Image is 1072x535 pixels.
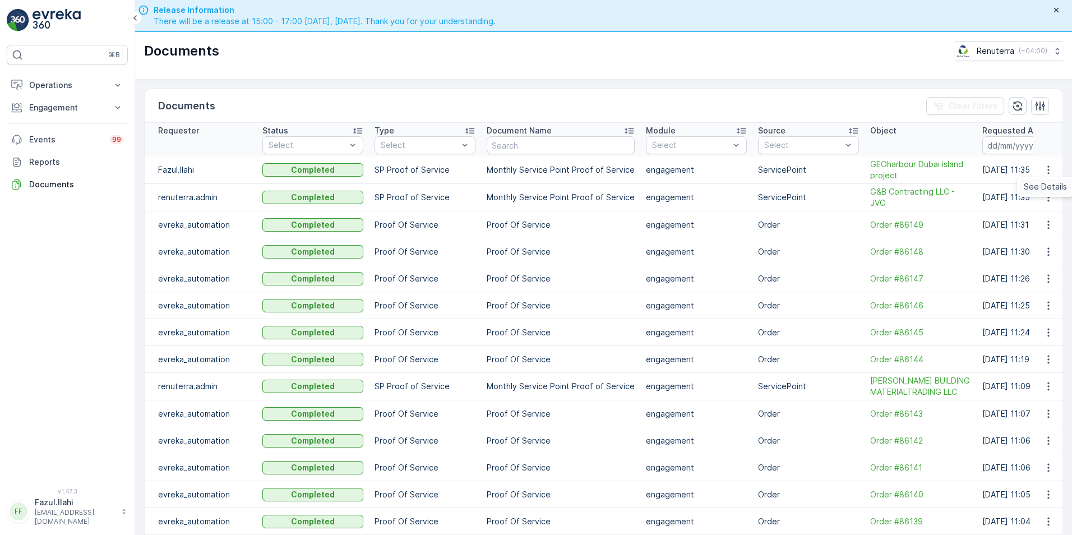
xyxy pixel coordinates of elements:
td: evreka_automation [145,292,257,319]
input: Search [487,136,635,154]
button: Completed [262,163,363,177]
p: Completed [291,273,335,284]
td: Proof Of Service [481,346,640,373]
p: Document Name [487,125,552,136]
p: Renuterra [977,45,1014,57]
button: Completed [262,272,363,285]
button: Completed [262,515,363,528]
td: engagement [640,156,752,184]
td: Proof Of Service [481,508,640,535]
td: renuterra.admin [145,373,257,400]
td: Proof Of Service [481,265,640,292]
td: Proof Of Service [481,454,640,481]
p: Select [381,140,458,151]
td: evreka_automation [145,427,257,454]
span: Order #86144 [870,354,971,365]
span: Order #86146 [870,300,971,311]
td: Proof Of Service [369,454,481,481]
td: engagement [640,292,752,319]
td: Monthly Service Point Proof of Service [481,373,640,400]
div: FF [10,502,27,520]
td: engagement [640,373,752,400]
td: evreka_automation [145,508,257,535]
td: ServicePoint [752,373,865,400]
a: MOHAMMED AL ANSARI BUILDING MATERIALTRADING LLC [870,375,971,398]
p: Completed [291,381,335,392]
td: Proof Of Service [369,346,481,373]
td: engagement [640,238,752,265]
td: Order [752,319,865,346]
td: ServicePoint [752,156,865,184]
p: Reports [29,156,123,168]
td: engagement [640,184,752,211]
p: Completed [291,219,335,230]
a: G&B Contracting LLC - JVC [870,186,971,209]
td: evreka_automation [145,400,257,427]
td: Proof Of Service [481,481,640,508]
input: dd/mm/yyyy [982,136,1059,154]
td: Order [752,238,865,265]
td: renuterra.admin [145,184,257,211]
td: engagement [640,454,752,481]
button: Completed [262,245,363,259]
td: Monthly Service Point Proof of Service [481,156,640,184]
p: ( +04:00 ) [1019,47,1047,56]
p: Source [758,125,785,136]
span: Order #86145 [870,327,971,338]
span: Order #86139 [870,516,971,527]
td: engagement [640,481,752,508]
td: Order [752,427,865,454]
td: Proof Of Service [369,292,481,319]
td: engagement [640,265,752,292]
td: Order [752,454,865,481]
td: ServicePoint [752,184,865,211]
span: Release Information [154,4,496,16]
td: engagement [640,400,752,427]
p: Documents [144,42,219,60]
p: Requester [158,125,199,136]
p: Type [375,125,394,136]
td: Proof Of Service [481,427,640,454]
td: Order [752,265,865,292]
p: Documents [158,98,215,114]
p: ⌘B [109,50,120,59]
td: Proof Of Service [481,211,640,238]
td: Fazul.Ilahi [145,156,257,184]
a: Order #86147 [870,273,971,284]
p: Events [29,134,103,145]
p: Select [764,140,842,151]
span: Order #86141 [870,462,971,473]
a: Documents [7,173,128,196]
a: Reports [7,151,128,173]
p: Completed [291,408,335,419]
p: Completed [291,435,335,446]
td: Proof Of Service [481,292,640,319]
td: evreka_automation [145,319,257,346]
p: Completed [291,192,335,203]
a: Order #86143 [870,408,971,419]
td: SP Proof of Service [369,156,481,184]
td: engagement [640,319,752,346]
a: Order #86140 [870,489,971,500]
td: evreka_automation [145,211,257,238]
span: Order #86148 [870,246,971,257]
td: evreka_automation [145,454,257,481]
td: SP Proof of Service [369,373,481,400]
p: Documents [29,179,123,190]
p: Completed [291,354,335,365]
p: Completed [291,327,335,338]
td: evreka_automation [145,238,257,265]
td: Order [752,481,865,508]
td: Proof Of Service [369,400,481,427]
p: [EMAIL_ADDRESS][DOMAIN_NAME] [35,508,115,526]
td: Order [752,400,865,427]
button: Completed [262,434,363,448]
td: SP Proof of Service [369,184,481,211]
td: Order [752,211,865,238]
button: Completed [262,218,363,232]
span: See Details [1024,181,1067,192]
